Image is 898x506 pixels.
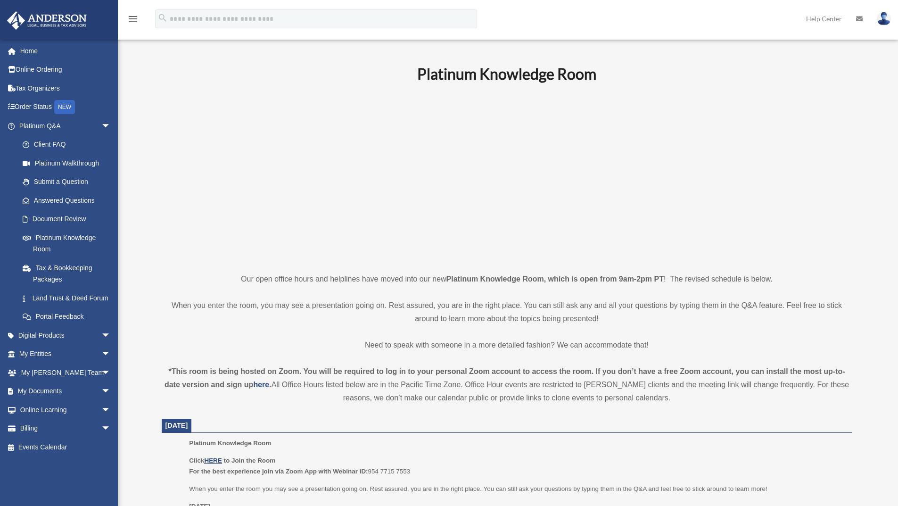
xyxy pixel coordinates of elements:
a: My Entitiesarrow_drop_down [7,345,125,364]
img: Anderson Advisors Platinum Portal [4,11,90,30]
span: Platinum Knowledge Room [189,440,271,447]
a: Billingarrow_drop_down [7,419,125,438]
a: Answered Questions [13,191,125,210]
a: Portal Feedback [13,307,125,326]
p: 954 7715 7553 [189,455,845,477]
div: NEW [54,100,75,114]
a: Platinum Q&Aarrow_drop_down [7,116,125,135]
span: [DATE] [165,422,188,429]
span: arrow_drop_down [101,345,120,364]
a: Document Review [13,210,125,229]
a: here [253,381,269,389]
a: Order StatusNEW [7,98,125,117]
span: arrow_drop_down [101,419,120,439]
a: Platinum Knowledge Room [13,228,120,258]
span: arrow_drop_down [101,116,120,136]
strong: *This room is being hosted on Zoom. You will be required to log in to your personal Zoom account ... [165,367,845,389]
a: Digital Productsarrow_drop_down [7,326,125,345]
a: Client FAQ [13,135,125,154]
span: arrow_drop_down [101,363,120,382]
iframe: 231110_Toby_KnowledgeRoom [365,96,648,255]
p: Our open office hours and helplines have moved into our new ! The revised schedule is below. [162,273,852,286]
a: Platinum Walkthrough [13,154,125,173]
p: When you enter the room, you may see a presentation going on. Rest assured, you are in the right ... [162,299,852,325]
img: User Pic [877,12,891,25]
b: to Join the Room [224,457,276,464]
span: arrow_drop_down [101,400,120,420]
div: All Office Hours listed below are in the Pacific Time Zone. Office Hour events are restricted to ... [162,365,852,405]
a: Events Calendar [7,438,125,456]
p: Need to speak with someone in a more detailed fashion? We can accommodate that! [162,339,852,352]
a: HERE [204,457,222,464]
a: Home [7,41,125,60]
a: Land Trust & Deed Forum [13,289,125,307]
a: My Documentsarrow_drop_down [7,382,125,401]
i: search [157,13,168,23]
b: For the best experience join via Zoom App with Webinar ID: [189,468,368,475]
strong: Platinum Knowledge Room, which is open from 9am-2pm PT [446,275,664,283]
a: menu [127,17,139,25]
strong: . [269,381,271,389]
span: arrow_drop_down [101,382,120,401]
a: Tax Organizers [7,79,125,98]
a: Tax & Bookkeeping Packages [13,258,125,289]
p: When you enter the room you may see a presentation going on. Rest assured, you are in the right p... [189,483,845,495]
a: Online Ordering [7,60,125,79]
b: Click [189,457,223,464]
a: Submit a Question [13,173,125,191]
a: Online Learningarrow_drop_down [7,400,125,419]
span: arrow_drop_down [101,326,120,345]
a: My [PERSON_NAME] Teamarrow_drop_down [7,363,125,382]
i: menu [127,13,139,25]
b: Platinum Knowledge Room [417,65,596,83]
